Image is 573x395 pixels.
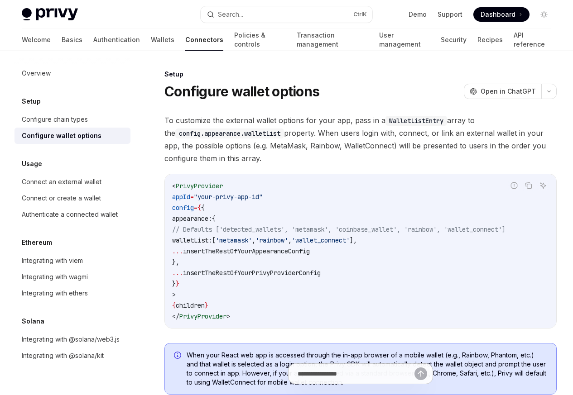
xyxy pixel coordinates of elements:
[22,158,42,169] h5: Usage
[473,7,530,22] a: Dashboard
[14,269,130,285] a: Integrating with wagmi
[176,182,223,190] span: PrivyProvider
[22,114,88,125] div: Configure chain types
[523,180,534,191] button: Copy the contents from the code block
[172,312,179,320] span: </
[218,9,243,20] div: Search...
[22,271,88,282] div: Integrating with wagmi
[14,206,130,223] a: Authenticate a connected wallet
[176,280,179,288] span: }
[22,29,51,51] a: Welcome
[14,65,130,81] a: Overview
[172,301,176,309] span: {
[350,236,357,244] span: ],
[298,364,414,384] input: Ask a question...
[226,312,230,320] span: >
[172,258,179,266] span: },
[172,214,212,223] span: appearance:
[197,204,201,212] span: {
[172,236,212,244] span: walletList:
[441,29,467,51] a: Security
[464,84,541,99] button: Open in ChatGPT
[172,247,183,255] span: ...
[22,350,104,361] div: Integrating with @solana/kit
[172,182,176,190] span: <
[187,351,547,387] span: When your React web app is accessed through the in-app browser of a mobile wallet (e.g., Rainbow,...
[252,236,255,244] span: ,
[297,29,368,51] a: Transaction management
[190,193,194,201] span: =
[201,204,205,212] span: {
[22,255,83,266] div: Integrating with viem
[22,237,52,248] h5: Ethereum
[22,193,101,204] div: Connect or create a wallet
[164,114,557,165] span: To customize the external wallet options for your app, pass in a array to the property. When user...
[292,236,350,244] span: 'wallet_connect'
[22,334,120,345] div: Integrating with @solana/web3.js
[22,96,41,107] h5: Setup
[22,176,101,187] div: Connect an external wallet
[216,236,252,244] span: 'metamask'
[205,301,208,309] span: }
[414,367,427,380] button: Send message
[194,204,197,212] span: =
[151,29,174,51] a: Wallets
[62,29,82,51] a: Basics
[438,10,462,19] a: Support
[353,11,367,18] span: Ctrl K
[14,190,130,206] a: Connect or create a wallet
[508,180,520,191] button: Report incorrect code
[185,29,223,51] a: Connectors
[14,128,130,144] a: Configure wallet options
[164,83,319,100] h1: Configure wallet options
[14,347,130,364] a: Integrating with @solana/kit
[172,269,183,277] span: ...
[481,10,515,19] span: Dashboard
[409,10,427,19] a: Demo
[537,7,551,22] button: Toggle dark mode
[179,312,226,320] span: PrivyProvider
[164,70,557,79] div: Setup
[22,68,51,79] div: Overview
[537,180,549,191] button: Ask AI
[288,236,292,244] span: ,
[255,236,288,244] span: 'rainbow'
[22,130,101,141] div: Configure wallet options
[93,29,140,51] a: Authentication
[14,174,130,190] a: Connect an external wallet
[481,87,536,96] span: Open in ChatGPT
[175,128,284,138] code: config.appearance.walletList
[22,209,118,220] div: Authenticate a connected wallet
[183,247,310,255] span: insertTheRestOfYourAppearanceConfig
[183,269,321,277] span: insertTheRestOfYourPrivyProviderConfig
[385,116,447,126] code: WalletListEntry
[212,236,216,244] span: [
[379,29,430,51] a: User management
[22,8,78,21] img: light logo
[194,193,263,201] span: "your-privy-app-id"
[14,331,130,347] a: Integrating with @solana/web3.js
[172,193,190,201] span: appId
[514,29,551,51] a: API reference
[22,288,88,299] div: Integrating with ethers
[172,280,176,288] span: }
[212,214,216,223] span: {
[234,29,286,51] a: Policies & controls
[477,29,503,51] a: Recipes
[14,285,130,301] a: Integrating with ethers
[174,352,183,361] svg: Info
[172,225,506,233] span: // Defaults ['detected_wallets', 'metamask', 'coinbase_wallet', 'rainbow', 'wallet_connect']
[172,204,194,212] span: config
[14,252,130,269] a: Integrating with viem
[22,316,44,327] h5: Solana
[176,301,205,309] span: children
[14,111,130,128] a: Configure chain types
[172,290,176,299] span: >
[201,6,372,23] button: Search...CtrlK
